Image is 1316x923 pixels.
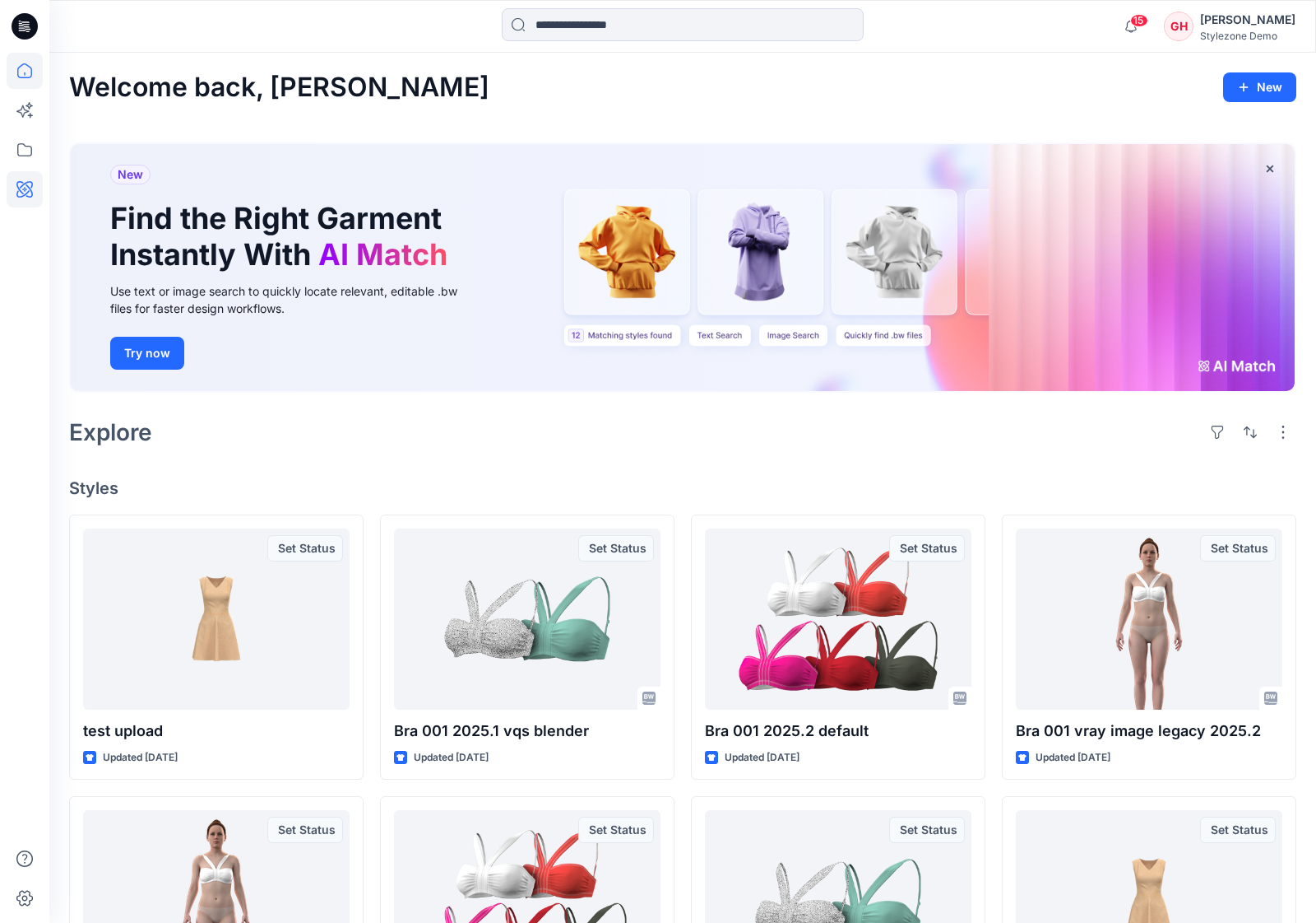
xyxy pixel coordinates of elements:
h2: Explore [69,419,152,445]
p: Updated [DATE] [103,749,178,767]
div: GH [1164,12,1193,41]
p: Bra 001 2025.1 vqs blender [394,720,660,743]
p: Bra 001 2025.2 default [705,720,971,743]
p: Updated [DATE] [725,749,799,767]
p: Bra 001 vray image legacy 2025.2 [1016,720,1282,743]
span: New [118,165,143,184]
h1: Find the Right Garment Instantly With [110,201,456,272]
p: test upload [83,720,350,743]
button: New [1223,72,1296,102]
span: AI Match [318,236,447,273]
p: Updated [DATE] [414,749,489,767]
p: Updated [DATE] [1036,749,1110,767]
a: Bra 001 vray image legacy 2025.2 [1016,529,1282,710]
a: test upload [83,529,350,710]
a: Bra 001 2025.1 vqs blender [394,529,660,710]
div: Use text or image search to quickly locate relevant, editable .bw files for faster design workflows. [110,282,480,317]
button: Try now [110,337,184,370]
a: Bra 001 2025.2 default [705,529,971,710]
span: 15 [1130,14,1148,27]
h4: Styles [69,478,1296,498]
h2: Welcome back, [PERSON_NAME] [69,72,489,103]
div: [PERSON_NAME] [1200,10,1295,30]
div: Stylezone Demo [1200,30,1295,42]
